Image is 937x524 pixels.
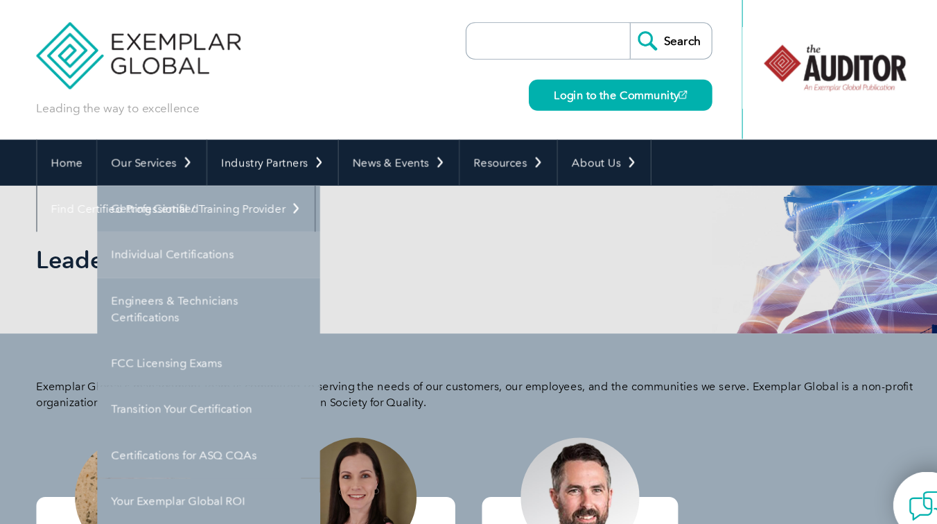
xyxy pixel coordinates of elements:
[110,317,317,360] a: FCC Licensing Exams
[110,259,317,317] a: Engineers & Technicians Certifications
[110,216,317,259] a: Individual Certifications
[335,130,447,173] a: News & Events
[916,6,933,19] img: en
[606,21,683,55] input: Search
[110,360,317,403] a: Transition Your Certification
[53,130,109,173] a: Home
[867,455,902,489] img: contact-chat.png
[53,94,204,109] p: Leading the way to excellence
[53,229,585,256] h1: Leadership Team
[512,74,683,103] a: Login to the Community
[212,130,334,173] a: Industry Partners
[448,130,538,173] a: Resources
[53,353,884,383] p: Exemplar Global’s management team is committed to serving the needs of our customers, our employe...
[539,130,626,173] a: About Us
[53,173,313,216] a: Find Certified Professional / Training Provider
[110,446,317,489] a: Your Exemplar Global ROI
[110,403,317,446] a: Certifications for ASQ CQAs
[652,85,660,92] img: open_square.png
[110,130,211,173] a: Our Services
